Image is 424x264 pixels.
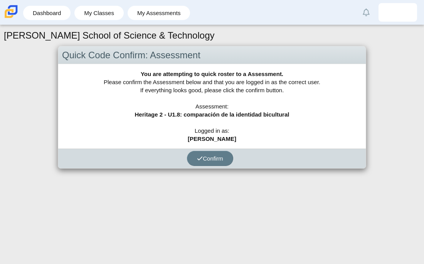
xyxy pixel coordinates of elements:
[379,3,417,22] a: evelyn.montes.BMGHM7
[187,151,233,166] button: Confirm
[3,3,19,20] img: Carmen School of Science & Technology
[3,14,19,21] a: Carmen School of Science & Technology
[188,135,236,142] b: [PERSON_NAME]
[131,6,187,20] a: My Assessments
[58,46,366,64] div: Quick Code Confirm: Assessment
[392,6,404,19] img: evelyn.montes.BMGHM7
[4,29,215,42] h1: [PERSON_NAME] School of Science & Technology
[358,4,375,21] a: Alerts
[197,155,223,162] span: Confirm
[27,6,67,20] a: Dashboard
[135,111,289,118] b: Heritage 2 - U1.8: comparación de la identidad bicultural
[78,6,120,20] a: My Classes
[141,71,283,77] b: You are attempting to quick roster to a Assessment.
[58,64,366,149] div: Please confirm the Assessment below and that you are logged in as the correct user. If everything...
